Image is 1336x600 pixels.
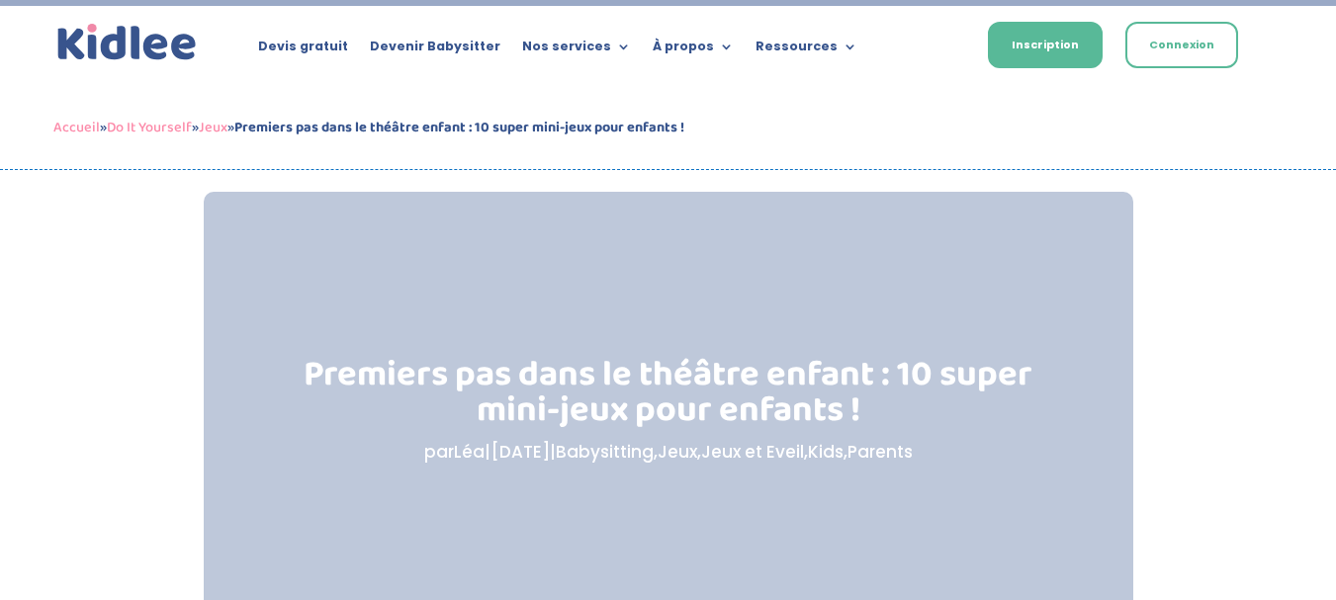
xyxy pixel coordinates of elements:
[556,440,654,464] a: Babysitting
[454,440,485,464] a: Léa
[303,357,1033,438] h1: Premiers pas dans le théâtre enfant : 10 super mini-jeux pour enfants !
[847,440,913,464] a: Parents
[701,440,804,464] a: Jeux et Eveil
[658,440,697,464] a: Jeux
[490,440,550,464] span: [DATE]
[303,438,1033,467] p: par | | , , , ,
[808,440,844,464] a: Kids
